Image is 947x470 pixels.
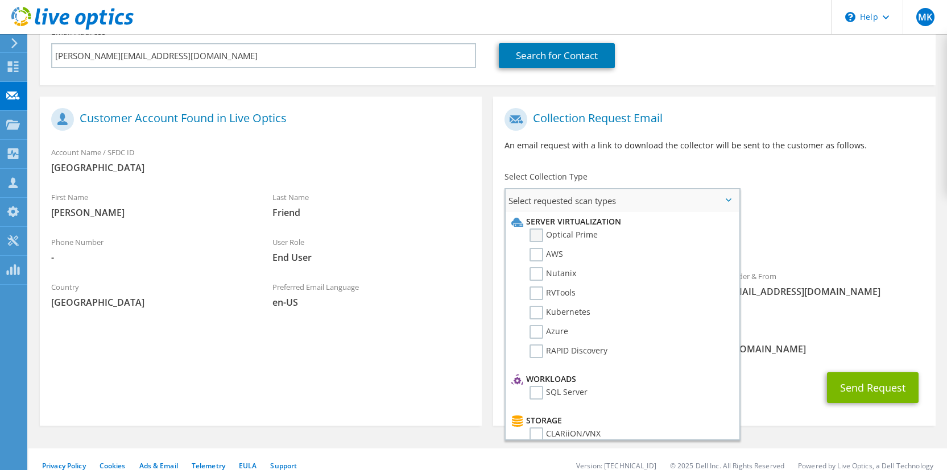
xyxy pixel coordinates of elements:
[504,171,588,182] label: Select Collection Type
[530,248,563,261] label: AWS
[51,161,470,174] span: [GEOGRAPHIC_DATA]
[504,108,918,131] h1: Collection Request Email
[51,206,250,219] span: [PERSON_NAME]
[261,275,482,314] div: Preferred Email Language
[493,322,935,361] div: CC & Reply To
[40,230,261,269] div: Phone Number
[506,189,738,212] span: Select requested scan types
[51,108,465,131] h1: Customer Account Found in Live Optics
[508,215,733,228] li: Server Virtualization
[530,228,598,242] label: Optical Prime
[827,372,919,403] button: Send Request
[530,427,601,441] label: CLARiiON/VNX
[508,414,733,427] li: Storage
[499,43,615,68] a: Search for Contact
[51,296,250,309] span: [GEOGRAPHIC_DATA]
[916,8,934,26] span: MK
[530,344,607,358] label: RAPID Discovery
[272,206,471,219] span: Friend
[51,251,250,264] span: -
[40,185,261,224] div: First Name
[530,325,568,339] label: Azure
[40,275,261,314] div: Country
[726,285,924,298] span: [EMAIL_ADDRESS][DOMAIN_NAME]
[530,386,588,400] label: SQL Server
[272,296,471,309] span: en-US
[530,286,576,300] label: RVTools
[261,185,482,224] div: Last Name
[272,251,471,264] span: End User
[845,12,855,22] svg: \n
[530,267,576,281] label: Nutanix
[493,217,935,259] div: Requested Collections
[508,372,733,386] li: Workloads
[530,306,590,319] label: Kubernetes
[504,139,924,152] p: An email request with a link to download the collector will be sent to the customer as follows.
[40,140,482,180] div: Account Name / SFDC ID
[261,230,482,269] div: User Role
[493,264,714,316] div: To
[714,264,936,303] div: Sender & From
